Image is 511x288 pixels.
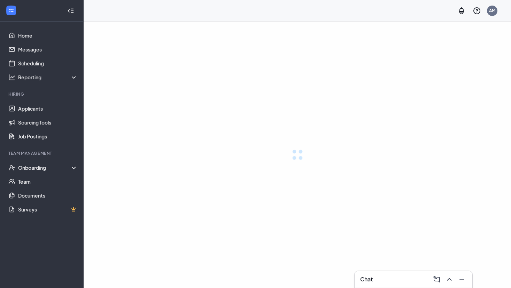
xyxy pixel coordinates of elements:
svg: QuestionInfo [473,7,481,15]
svg: ChevronUp [445,275,454,283]
a: Home [18,29,78,42]
div: Hiring [8,91,76,97]
a: SurveysCrown [18,202,78,216]
a: Job Postings [18,129,78,143]
svg: ComposeMessage [433,275,441,283]
svg: Minimize [458,275,466,283]
a: Team [18,175,78,189]
svg: UserCheck [8,164,15,171]
svg: Notifications [457,7,466,15]
a: Documents [18,189,78,202]
div: Team Management [8,150,76,156]
div: Onboarding [18,164,78,171]
a: Messages [18,42,78,56]
a: Sourcing Tools [18,115,78,129]
div: Reporting [18,74,78,81]
a: Scheduling [18,56,78,70]
svg: Analysis [8,74,15,81]
h3: Chat [360,275,373,283]
div: AM [489,8,495,14]
button: ChevronUp [443,274,454,285]
button: ComposeMessage [431,274,442,285]
a: Applicants [18,102,78,115]
button: Minimize [456,274,467,285]
svg: Collapse [67,7,74,14]
svg: WorkstreamLogo [8,7,15,14]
